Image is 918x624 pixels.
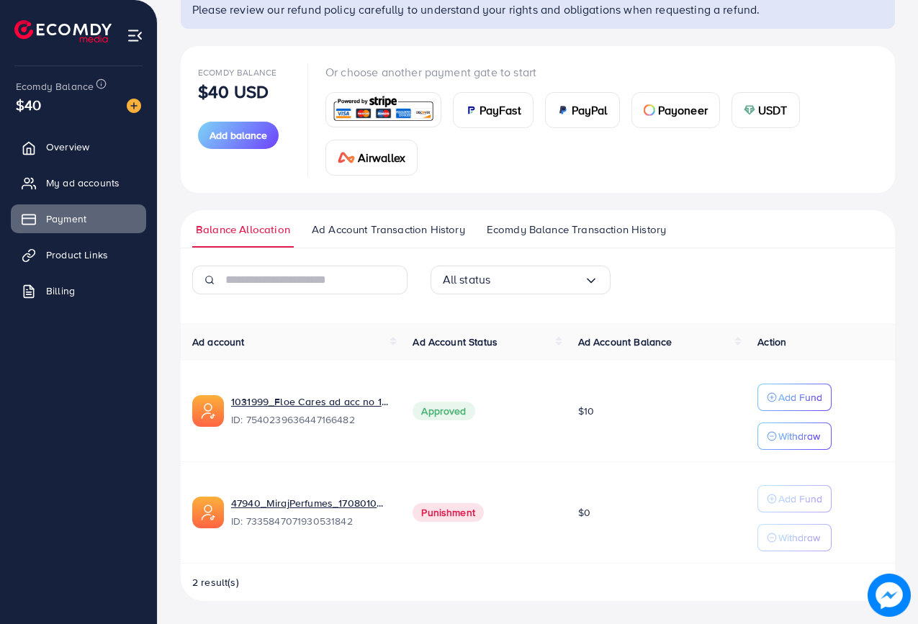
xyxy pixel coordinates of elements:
img: card [338,152,355,163]
span: Ad Account Transaction History [312,222,465,238]
p: Withdraw [778,529,820,546]
p: Add Fund [778,389,822,406]
span: Action [757,335,786,349]
span: Airwallex [358,149,405,166]
a: cardPayFast [453,92,534,128]
button: Add Fund [757,384,832,411]
span: Add balance [210,128,267,143]
span: $10 [578,404,594,418]
div: Search for option [431,266,611,294]
span: $0 [578,505,590,520]
p: Add Fund [778,490,822,507]
button: Withdraw [757,524,832,551]
a: Payment [11,204,146,233]
span: PayPal [572,101,608,119]
a: cardUSDT [732,92,800,128]
span: Ad account [192,335,245,349]
img: ic-ads-acc.e4c84228.svg [192,395,224,427]
img: card [744,104,755,116]
span: $40 [16,94,41,115]
a: My ad accounts [11,168,146,197]
span: Product Links [46,248,108,262]
span: My ad accounts [46,176,120,190]
img: image [127,99,141,113]
img: menu [127,27,143,44]
span: Payoneer [658,101,708,119]
p: Please review our refund policy carefully to understand your rights and obligations when requesti... [192,1,886,18]
span: Ad Account Status [413,335,498,349]
p: $40 USD [198,83,269,100]
a: cardAirwallex [325,140,418,176]
span: Payment [46,212,86,226]
a: card [325,92,441,127]
p: Withdraw [778,428,820,445]
span: USDT [758,101,788,119]
span: Ecomdy Balance [16,79,94,94]
span: PayFast [480,101,521,119]
input: Search for option [490,268,583,291]
img: image [872,578,907,613]
span: All status [443,268,491,291]
button: Withdraw [757,422,832,450]
img: card [465,104,477,116]
span: 2 result(s) [192,575,239,589]
span: Ecomdy Balance Transaction History [487,222,666,238]
a: 47940_MirajPerfumes_1708010012354 [231,496,390,510]
img: card [330,94,436,125]
button: Add balance [198,122,279,149]
div: <span class='underline'>47940_MirajPerfumes_1708010012354</span></br>7335847071930531842 [231,496,390,529]
a: Product Links [11,240,146,269]
a: Billing [11,276,146,305]
span: Balance Allocation [196,222,290,238]
span: Billing [46,284,75,298]
img: card [644,104,655,116]
span: Overview [46,140,89,154]
button: Add Fund [757,485,832,512]
img: logo [14,20,112,42]
div: <span class='underline'>1031999_Floe Cares ad acc no 1_1755598915786</span></br>7540239636447166482 [231,394,390,428]
a: cardPayoneer [631,92,720,128]
a: Overview [11,132,146,161]
img: ic-ads-acc.e4c84228.svg [192,497,224,528]
span: ID: 7335847071930531842 [231,514,390,528]
a: cardPayPal [545,92,620,128]
span: Punishment [413,503,484,522]
span: ID: 7540239636447166482 [231,412,390,427]
span: Ad Account Balance [578,335,672,349]
p: Or choose another payment gate to start [325,63,878,81]
span: Approved [413,402,474,420]
a: 1031999_Floe Cares ad acc no 1_1755598915786 [231,394,390,409]
img: card [557,104,569,116]
span: Ecomdy Balance [198,66,276,78]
